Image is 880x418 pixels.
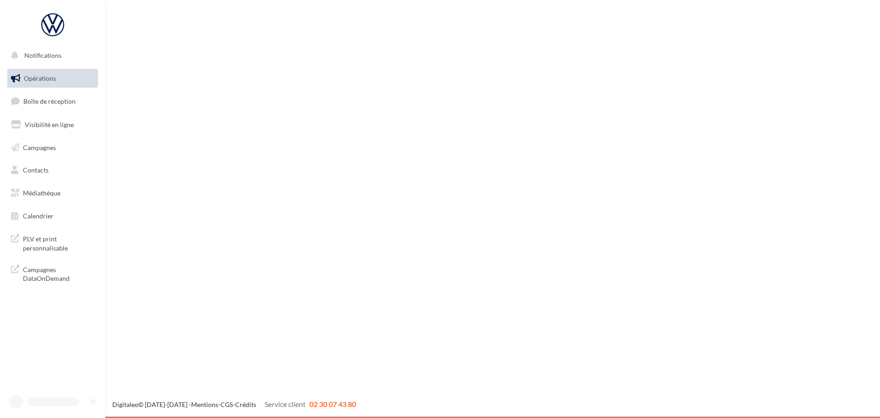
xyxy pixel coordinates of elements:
span: Service client [264,400,306,408]
span: Médiathèque [23,189,60,197]
span: Opérations [24,74,56,82]
span: 02 30 07 43 80 [309,400,356,408]
span: Campagnes [23,143,56,151]
span: Campagnes DataOnDemand [23,263,94,283]
span: PLV et print personnalisable [23,233,94,252]
span: Notifications [24,51,61,59]
a: Crédits [235,401,256,408]
a: PLV et print personnalisable [5,229,100,256]
a: Opérations [5,69,100,88]
a: Campagnes [5,138,100,157]
span: © [DATE]-[DATE] - - - [112,401,356,408]
a: Digitaleo [112,401,138,408]
a: Médiathèque [5,184,100,203]
span: Contacts [23,166,49,174]
a: CGS [220,401,233,408]
a: Mentions [191,401,218,408]
span: Visibilité en ligne [25,121,74,128]
button: Notifications [5,46,96,65]
a: Calendrier [5,206,100,226]
a: Visibilité en ligne [5,115,100,134]
span: Boîte de réception [23,97,76,105]
a: Contacts [5,161,100,180]
span: Calendrier [23,212,54,220]
a: Boîte de réception [5,91,100,111]
a: Campagnes DataOnDemand [5,260,100,287]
